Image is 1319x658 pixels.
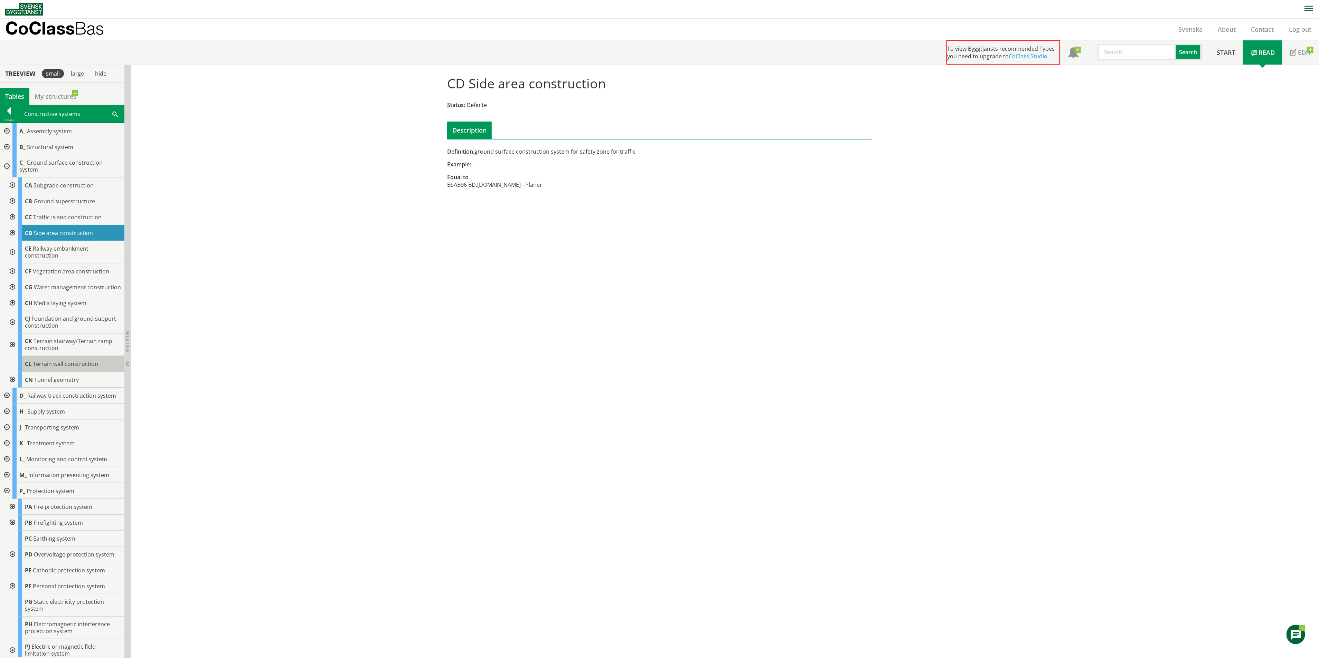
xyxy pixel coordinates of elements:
span: CB [25,197,32,205]
span: Fire protection system [34,503,92,511]
span: Foundation and ground support construction [25,315,116,329]
div: Go to the CoClass Studio information page [6,594,124,617]
a: Edit [1282,40,1319,65]
span: Treatment system [27,439,75,447]
div: Go to the CoClass Studio information page [6,177,124,193]
input: Search [1097,44,1176,60]
span: Definite [467,101,487,109]
span: Information presenting system [28,471,109,479]
div: Go to the CoClass Studio information page [6,295,124,311]
span: CA [25,182,32,189]
a: CoClassBas [5,19,119,40]
span: B_ [19,143,26,151]
span: PE [25,567,31,574]
span: PF [25,582,31,590]
span: CJ [25,315,30,322]
div: Go to the CoClass Studio information page [6,333,124,356]
span: P_ [19,487,25,495]
div: Constructive systems [18,105,124,123]
span: Media laying system [34,299,86,307]
a: Svenska [1171,25,1210,33]
span: CN [25,376,33,384]
span: Ground surface construction system [19,159,103,173]
span: Vegetation area construction [33,268,109,275]
span: Earthing system [33,535,75,542]
div: hide [91,69,111,78]
span: D_ [19,392,26,399]
p: CoClass [5,24,104,32]
div: Tillbaka [0,117,18,123]
span: Structural system [27,143,73,151]
span: PJ [25,643,30,650]
div: Go to the CoClass Studio information page [6,515,124,531]
span: Static electricity protection system [25,598,104,612]
div: small [42,69,64,78]
div: Go to the CoClass Studio information page [6,372,124,388]
span: Overvoltage protection system [34,551,114,558]
span: Railway track construction system [27,392,116,399]
span: Traffic island construction [33,213,102,221]
div: Go to the CoClass Studio information page [6,193,124,209]
span: Transporting system [25,424,79,431]
div: Go to the CoClass Studio information page [6,356,124,372]
div: large [67,69,88,78]
span: Monitoring and control system [26,455,107,463]
a: Start [1209,40,1243,65]
span: K_ [19,439,26,447]
span: CE [25,245,31,252]
button: Search [1176,44,1202,60]
span: Start [1217,48,1235,57]
span: PC [25,535,32,542]
span: M_ [19,471,27,479]
span: PD [25,551,32,558]
span: CK [25,337,32,345]
span: CC [25,213,32,221]
span: PH [25,620,32,628]
span: CF [25,268,31,275]
div: Go to the CoClass Studio information page [6,225,124,241]
span: L_ [19,455,25,463]
span: Ground superstructure [34,197,95,205]
span: Definition: [447,148,474,155]
div: - [447,161,727,168]
span: Equal to [447,173,469,181]
span: Assembly system [27,127,72,135]
span: CD [25,229,32,237]
span: Status: [447,101,465,109]
span: Sök i tabellen [112,110,118,117]
div: Go to the CoClass Studio information page [6,241,124,263]
span: Electromagnetic interference protection system [25,620,110,635]
span: Edit [1298,48,1311,57]
a: Contact [1243,25,1281,33]
span: H_ [19,408,26,415]
div: Treeview [1,70,39,77]
span: Side area construction [34,229,93,237]
span: Tunnel geometry [34,376,79,384]
div: Go to the CoClass Studio information page [6,209,124,225]
span: Cathodic protection system [33,567,105,574]
span: Terrain wall construction [33,360,98,368]
span: Personal protection system [33,582,105,590]
span: CL [25,360,31,368]
span: A_ [19,127,26,135]
span: Electric or magnetic field limitation system [25,643,96,657]
a: About [1210,25,1243,33]
span: PB [25,519,32,526]
span: Water management construction [34,283,121,291]
span: Protection system [27,487,74,495]
span: Subgrade construction [34,182,94,189]
div: ground surface construction system for safety zone for traffic [447,148,727,155]
span: C_ [19,159,25,166]
div: Description [447,122,492,139]
div: Go to the CoClass Studio information page [6,531,124,546]
div: Go to the CoClass Studio information page [6,499,124,515]
div: Go to the CoClass Studio information page [6,546,124,562]
td: BSAB96 BD: [447,181,477,188]
span: Firefighting system [34,519,83,526]
img: Svensk Byggtjänst [5,3,43,16]
div: To view Byggtjänsts recommended Types you need to upgrade to [946,40,1060,65]
h1: CD Side area construction [447,76,606,91]
span: J_ [19,424,23,431]
span: Hide tree [125,331,131,352]
span: Notifications [1068,48,1079,59]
